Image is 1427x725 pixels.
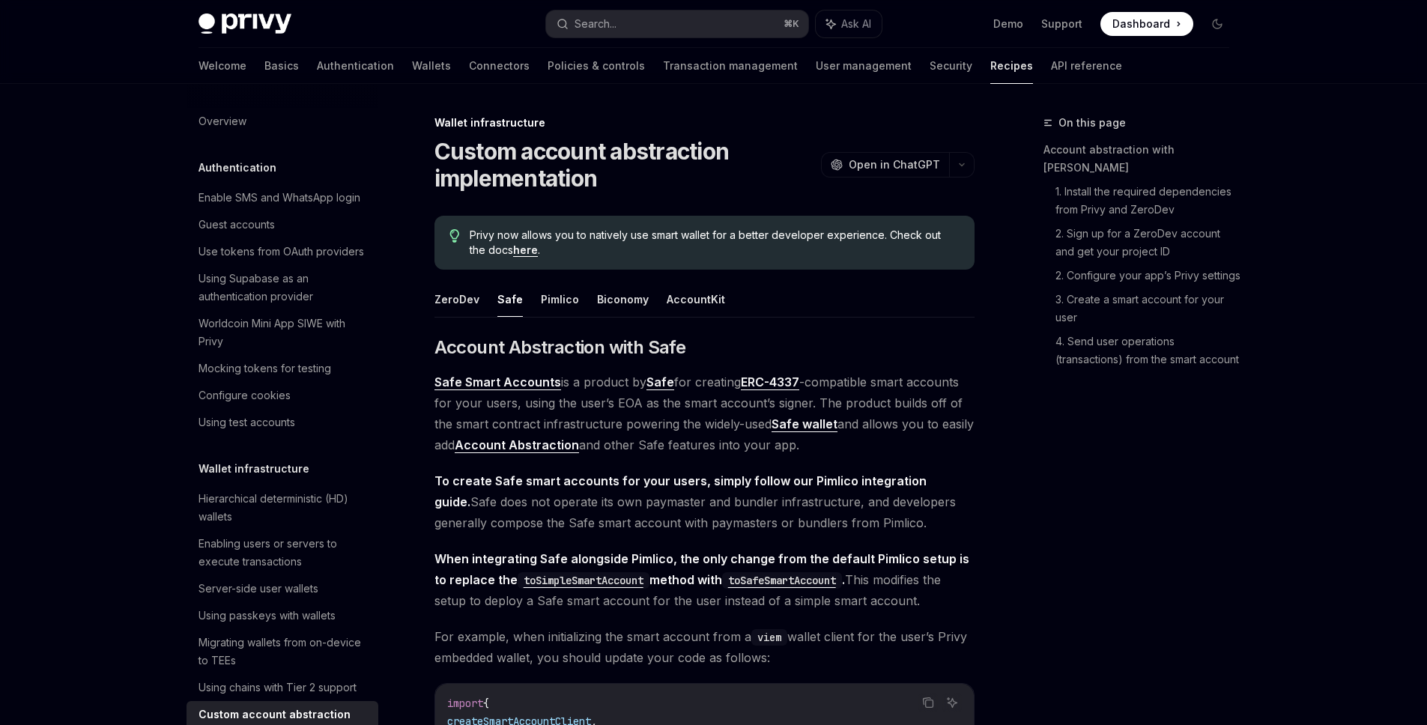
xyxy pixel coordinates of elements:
a: Support [1041,16,1082,31]
span: Dashboard [1112,16,1170,31]
a: Use tokens from OAuth providers [187,238,378,265]
a: 3. Create a smart account for your user [1055,288,1241,330]
a: Authentication [317,48,394,84]
a: Account abstraction with [PERSON_NAME] [1043,138,1241,180]
button: Copy the contents from the code block [918,693,938,712]
img: dark logo [199,13,291,34]
a: toSafeSmartAccount [722,572,842,587]
a: Policies & controls [548,48,645,84]
button: Biconomy [597,282,649,317]
button: Search...⌘K [546,10,808,37]
span: import [447,697,483,710]
span: For example, when initializing the smart account from a wallet client for the user’s Privy embedd... [434,626,975,668]
code: viem [751,629,787,646]
strong: To create Safe smart accounts for your users, simply follow our Pimlico integration guide. [434,473,927,509]
div: Using Supabase as an authentication provider [199,270,369,306]
a: Welcome [199,48,246,84]
div: Server-side user wallets [199,580,318,598]
a: Migrating wallets from on-device to TEEs [187,629,378,674]
code: toSafeSmartAccount [722,572,842,589]
a: Guest accounts [187,211,378,238]
a: User management [816,48,912,84]
button: Ask AI [942,693,962,712]
code: toSimpleSmartAccount [518,572,649,589]
button: Safe [497,282,523,317]
h1: Custom account abstraction implementation [434,138,815,192]
a: Security [930,48,972,84]
a: Wallets [412,48,451,84]
div: Search... [575,15,616,33]
h5: Authentication [199,159,276,177]
a: Hierarchical deterministic (HD) wallets [187,485,378,530]
a: Safe Smart Accounts [434,374,561,390]
div: Mocking tokens for testing [199,360,331,377]
div: Hierarchical deterministic (HD) wallets [199,490,369,526]
span: Account Abstraction with Safe [434,336,686,360]
a: here [513,243,538,257]
a: Using test accounts [187,409,378,436]
a: Basics [264,48,299,84]
span: On this page [1058,114,1126,132]
div: Using test accounts [199,413,295,431]
div: Using chains with Tier 2 support [199,679,357,697]
a: Connectors [469,48,530,84]
a: Recipes [990,48,1033,84]
a: Using Supabase as an authentication provider [187,265,378,310]
span: Ask AI [841,16,871,31]
button: Pimlico [541,282,579,317]
a: 2. Sign up for a ZeroDev account and get your project ID [1055,222,1241,264]
a: Server-side user wallets [187,575,378,602]
div: Worldcoin Mini App SIWE with Privy [199,315,369,351]
a: Mocking tokens for testing [187,355,378,382]
button: AccountKit [667,282,725,317]
span: is a product by for creating -compatible smart accounts for your users, using the user’s EOA as t... [434,371,975,455]
a: ERC-4337 [741,374,799,390]
a: toSimpleSmartAccount [518,572,649,587]
a: Account Abstraction [455,437,579,453]
span: { [483,697,489,710]
div: Use tokens from OAuth providers [199,243,364,261]
a: 4. Send user operations (transactions) from the smart account [1055,330,1241,371]
button: Open in ChatGPT [821,152,949,178]
a: 2. Configure your app’s Privy settings [1055,264,1241,288]
span: Safe does not operate its own paymaster and bundler infrastructure, and developers generally comp... [434,470,975,533]
span: ⌘ K [784,18,799,30]
span: This modifies the setup to deploy a Safe smart account for the user instead of a simple smart acc... [434,548,975,611]
span: Privy now allows you to natively use smart wallet for a better developer experience. Check out th... [470,228,959,258]
a: Worldcoin Mini App SIWE with Privy [187,310,378,355]
a: 1. Install the required dependencies from Privy and ZeroDev [1055,180,1241,222]
div: Overview [199,112,246,130]
span: Open in ChatGPT [849,157,940,172]
a: Enable SMS and WhatsApp login [187,184,378,211]
div: Wallet infrastructure [434,115,975,130]
div: Enable SMS and WhatsApp login [199,189,360,207]
a: Transaction management [663,48,798,84]
a: Using passkeys with wallets [187,602,378,629]
div: Configure cookies [199,386,291,404]
a: Safe [646,374,674,390]
div: Using passkeys with wallets [199,607,336,625]
button: Ask AI [816,10,882,37]
h5: Wallet infrastructure [199,460,309,478]
a: Using chains with Tier 2 support [187,674,378,701]
button: ZeroDev [434,282,479,317]
a: Overview [187,108,378,135]
button: Toggle dark mode [1205,12,1229,36]
a: API reference [1051,48,1122,84]
div: Migrating wallets from on-device to TEEs [199,634,369,670]
a: Configure cookies [187,382,378,409]
div: Guest accounts [199,216,275,234]
a: Enabling users or servers to execute transactions [187,530,378,575]
div: Enabling users or servers to execute transactions [199,535,369,571]
a: Dashboard [1100,12,1193,36]
svg: Tip [449,229,460,243]
a: Demo [993,16,1023,31]
a: Safe wallet [772,416,837,432]
strong: When integrating Safe alongside Pimlico, the only change from the default Pimlico setup is to rep... [434,551,969,587]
